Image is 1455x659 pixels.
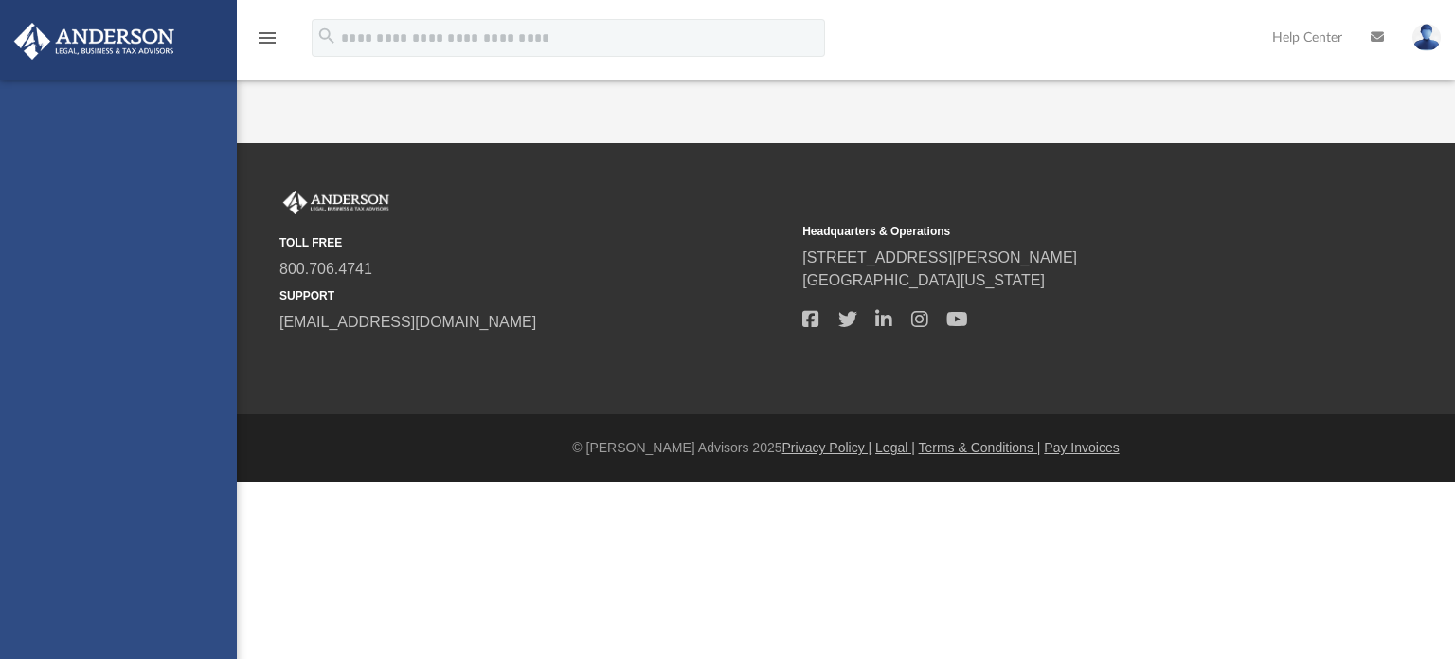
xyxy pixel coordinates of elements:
a: menu [256,36,278,49]
div: © [PERSON_NAME] Advisors 2025 [237,438,1455,458]
a: [STREET_ADDRESS][PERSON_NAME] [802,249,1077,265]
a: Legal | [875,440,915,455]
small: SUPPORT [279,287,789,304]
img: User Pic [1412,24,1441,51]
small: TOLL FREE [279,234,789,251]
i: search [316,26,337,46]
a: [EMAIL_ADDRESS][DOMAIN_NAME] [279,314,536,330]
a: 800.706.4741 [279,261,372,277]
img: Anderson Advisors Platinum Portal [279,191,393,215]
a: Terms & Conditions | [919,440,1041,455]
small: Headquarters & Operations [802,223,1312,240]
i: menu [256,27,278,49]
a: Pay Invoices [1044,440,1119,455]
img: Anderson Advisors Platinum Portal [9,23,180,60]
a: [GEOGRAPHIC_DATA][US_STATE] [802,272,1045,288]
a: Privacy Policy | [782,440,872,455]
